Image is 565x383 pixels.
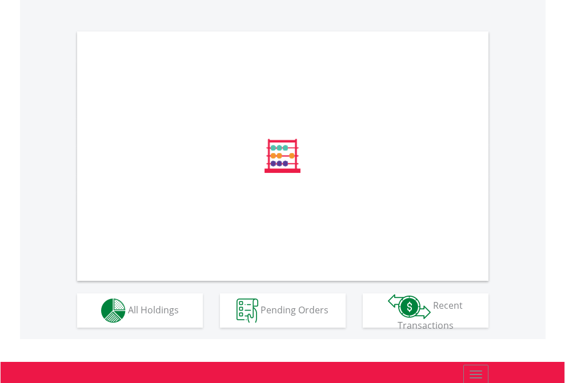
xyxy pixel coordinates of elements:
[220,293,346,328] button: Pending Orders
[237,299,258,323] img: pending_instructions-wht.png
[77,293,203,328] button: All Holdings
[261,303,328,316] span: Pending Orders
[101,299,126,323] img: holdings-wht.png
[128,303,179,316] span: All Holdings
[388,294,431,319] img: transactions-zar-wht.png
[363,293,488,328] button: Recent Transactions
